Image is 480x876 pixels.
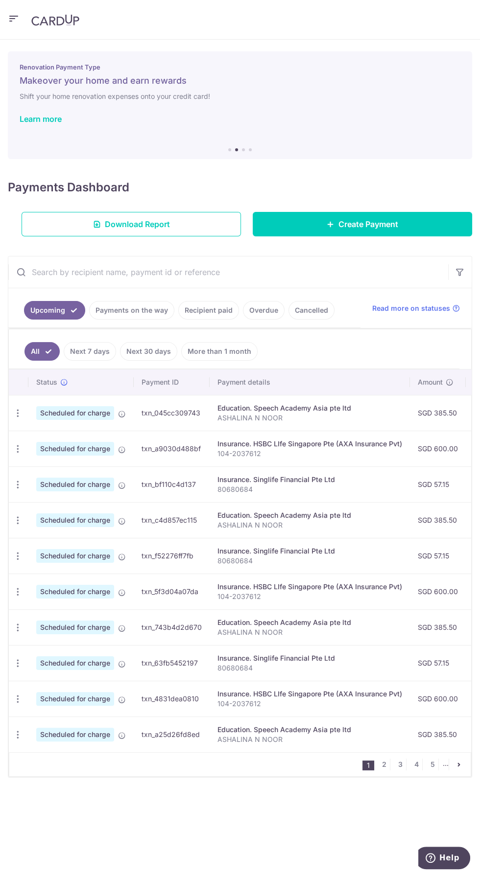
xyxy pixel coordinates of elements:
td: txn_c4d857ec115 [134,502,210,538]
a: 2 [378,759,390,770]
span: Scheduled for charge [36,478,114,491]
p: 80680684 [217,663,402,673]
div: Education. Speech Academy Asia pte ltd [217,618,402,627]
td: SGD 57.15 [410,466,466,502]
a: 4 [410,759,422,770]
td: SGD 57.15 [410,645,466,681]
a: Learn more [20,114,62,124]
th: Payment details [210,369,410,395]
img: CardUp [31,14,79,26]
div: Insurance. HSBC LIfe Singapore Pte (AXA Insurance Pvt) [217,689,402,699]
td: txn_f52276ff7fb [134,538,210,574]
span: Read more on statuses [372,303,450,313]
h5: Makeover your home and earn rewards [20,75,460,87]
p: ASHALINA N NOOR [217,627,402,637]
li: 1 [362,761,374,770]
a: All [24,342,60,361]
p: ASHALINA N NOOR [217,520,402,530]
td: SGD 600.00 [410,681,466,716]
td: txn_63fb5452197 [134,645,210,681]
div: Insurance. Singlife Financial Pte Ltd [217,546,402,556]
td: SGD 385.50 [410,716,466,752]
td: txn_045cc309743 [134,395,210,431]
a: Download Report [22,212,241,236]
a: Payments on the way [89,301,174,320]
p: 80680684 [217,556,402,566]
td: SGD 385.50 [410,395,466,431]
td: txn_5f3d04a07da [134,574,210,609]
input: Search by recipient name, payment id or reference [8,256,448,288]
th: Payment ID [134,369,210,395]
span: Amount [418,377,443,387]
a: Recipient paid [178,301,239,320]
span: Scheduled for charge [36,406,114,420]
a: Next 7 days [64,342,116,361]
span: Scheduled for charge [36,513,114,527]
iframe: Opens a widget where you can find more information [418,847,470,871]
p: 104-2037612 [217,699,402,709]
td: SGD 385.50 [410,609,466,645]
div: Insurance. HSBC LIfe Singapore Pte (AXA Insurance Pvt) [217,582,402,592]
a: Overdue [243,301,285,320]
li: ... [443,759,449,770]
p: 80680684 [217,484,402,494]
div: Education. Speech Academy Asia pte ltd [217,403,402,413]
span: Scheduled for charge [36,442,114,456]
span: Scheduled for charge [36,728,114,741]
span: Status [36,377,57,387]
td: SGD 385.50 [410,502,466,538]
h6: Shift your home renovation expenses onto your credit card! [20,91,460,102]
a: 3 [394,759,406,770]
div: Insurance. HSBC LIfe Singapore Pte (AXA Insurance Pvt) [217,439,402,449]
span: Scheduled for charge [36,656,114,670]
td: txn_4831dea0810 [134,681,210,716]
a: Create Payment [253,212,472,236]
a: Upcoming [24,301,85,320]
div: Education. Speech Academy Asia pte ltd [217,725,402,735]
p: ASHALINA N NOOR [217,735,402,744]
td: txn_bf110c4d137 [134,466,210,502]
p: Renovation Payment Type [20,63,460,71]
div: Insurance. Singlife Financial Pte Ltd [217,475,402,484]
a: Next 30 days [120,342,177,361]
a: Cancelled [288,301,335,320]
span: Create Payment [338,218,398,230]
td: SGD 57.15 [410,538,466,574]
span: Scheduled for charge [36,549,114,563]
td: txn_a25d26fd8ed [134,716,210,752]
td: SGD 600.00 [410,431,466,466]
a: Read more on statuses [372,303,460,313]
td: txn_a9030d488bf [134,431,210,466]
p: 104-2037612 [217,592,402,601]
span: Scheduled for charge [36,692,114,706]
div: Education. Speech Academy Asia pte ltd [217,510,402,520]
nav: pager [362,753,471,776]
span: Scheduled for charge [36,621,114,634]
td: txn_743b4d2d670 [134,609,210,645]
div: Insurance. Singlife Financial Pte Ltd [217,653,402,663]
a: 5 [427,759,438,770]
span: Download Report [105,218,170,230]
h4: Payments Dashboard [8,179,129,196]
span: Scheduled for charge [36,585,114,599]
td: SGD 600.00 [410,574,466,609]
p: ASHALINA N NOOR [217,413,402,423]
a: More than 1 month [181,342,258,361]
p: 104-2037612 [217,449,402,459]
